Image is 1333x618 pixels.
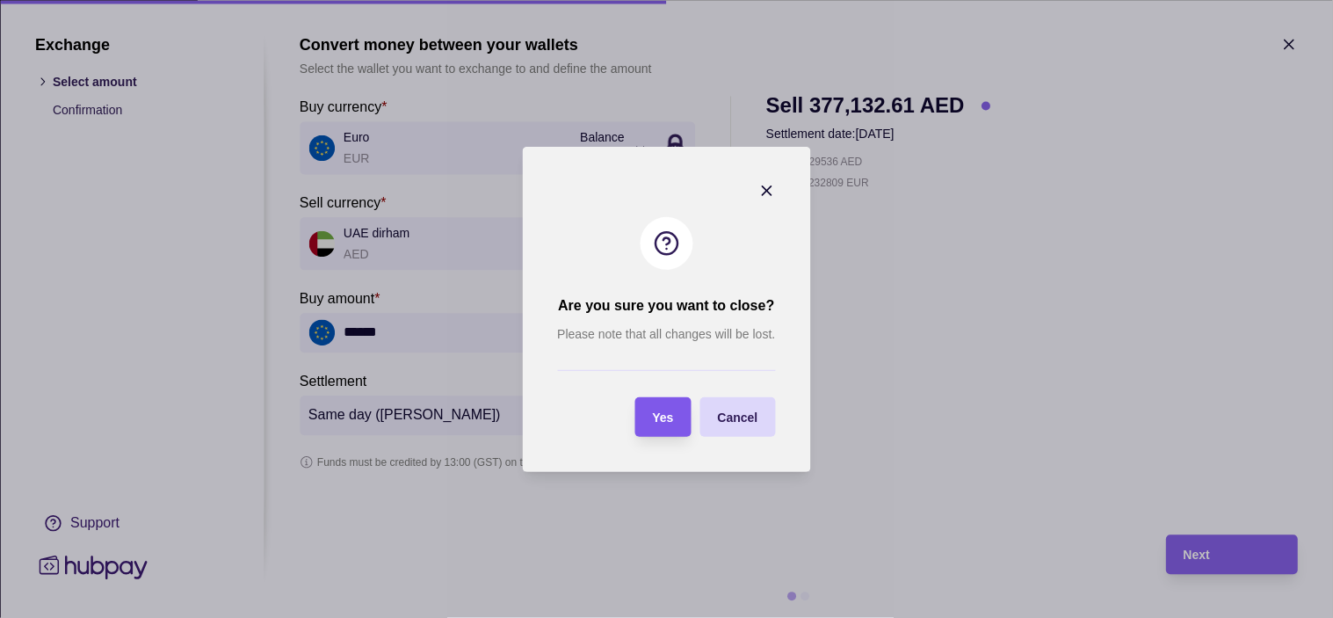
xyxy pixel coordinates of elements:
[718,411,758,425] span: Cancel
[635,397,692,437] button: Yes
[700,397,776,437] button: Cancel
[653,411,674,425] span: Yes
[557,324,775,344] p: Please note that all changes will be lost.
[558,296,774,316] h2: Are you sure you want to close?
